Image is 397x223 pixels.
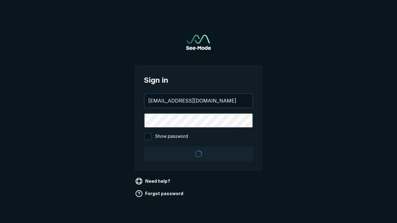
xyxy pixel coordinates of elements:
span: Show password [155,133,188,140]
a: Need help? [134,176,173,186]
a: Forgot password [134,189,186,199]
a: Go to sign in [186,35,211,50]
input: your@email.com [145,94,252,107]
span: Sign in [144,75,253,86]
img: See-Mode Logo [186,35,211,50]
